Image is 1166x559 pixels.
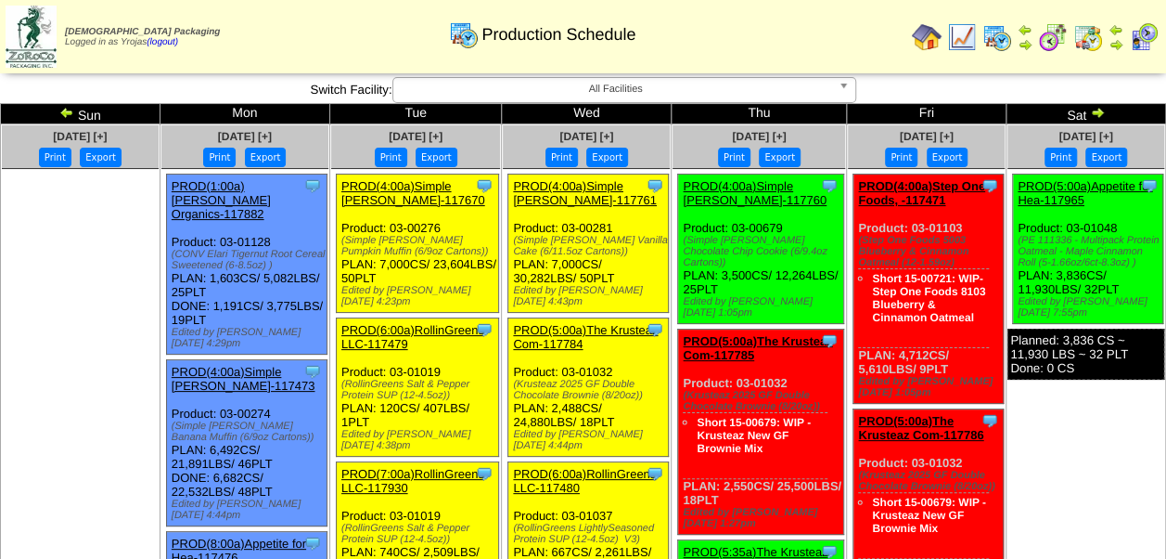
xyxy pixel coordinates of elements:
[858,376,1003,398] div: Edited by [PERSON_NAME] [DATE] 1:05pm
[858,414,983,442] a: PROD(5:00a)The Krusteaz Com-117786
[416,148,457,167] button: Export
[1006,104,1166,124] td: Sat
[336,318,498,457] div: Product: 03-01019 PLAN: 120CS / 407LBS / 1PLT
[389,130,442,143] span: [DATE] [+]
[513,285,668,307] div: Edited by [PERSON_NAME] [DATE] 4:43pm
[160,104,329,124] td: Mon
[303,176,322,195] img: Tooltip
[341,379,498,401] div: (RollinGreens Salt & Pepper Protein SUP (12-4.5oz))
[1013,175,1163,324] div: Product: 03-01048 PLAN: 3,836CS / 11,930LBS / 32PLT
[172,499,327,521] div: Edited by [PERSON_NAME] [DATE] 4:44pm
[513,523,668,545] div: (RollinGreens LightlySeasoned Protein SUP (12-4.5oz) V3)
[1044,148,1077,167] button: Print
[858,235,1003,268] div: (Step One Foods 5003 Blueberry & Cinnamon Oatmeal (12-1.59oz)
[853,175,1004,404] div: Product: 03-01103 PLAN: 4,712CS / 5,610LBS / 9PLT
[65,27,220,37] span: [DEMOGRAPHIC_DATA] Packaging
[683,235,842,268] div: (Simple [PERSON_NAME] Chocolate Chip Cookie (6/9.4oz Cartons))
[847,104,1006,124] td: Fri
[336,175,498,313] div: Product: 03-00276 PLAN: 7,000CS / 23,604LBS / 50PLT
[172,421,327,443] div: (Simple [PERSON_NAME] Banana Muffin (6/9oz Cartons))
[885,148,917,167] button: Print
[166,175,327,355] div: Product: 03-01128 PLAN: 1,603CS / 5,082LBS / 25PLT DONE: 1,191CS / 3,775LBS / 19PLT
[718,148,750,167] button: Print
[586,148,628,167] button: Export
[872,272,985,324] a: Short 15-00721: WIP- Step One Foods 8103 Blueberry & Cinnamon Oatmeal
[172,365,315,393] a: PROD(4:00a)Simple [PERSON_NAME]-117473
[481,25,635,45] span: Production Schedule
[80,148,122,167] button: Export
[513,235,668,257] div: (Simple [PERSON_NAME] Vanilla Cake (6/11.5oz Cartons))
[508,175,669,313] div: Product: 03-00281 PLAN: 7,000CS / 30,282LBS / 50PLT
[1,104,160,124] td: Sun
[678,175,843,324] div: Product: 03-00679 PLAN: 3,500CS / 12,264LBS / 25PLT
[513,429,668,451] div: Edited by [PERSON_NAME] [DATE] 4:44pm
[53,130,107,143] a: [DATE] [+]
[1018,296,1162,318] div: Edited by [PERSON_NAME] [DATE] 7:55pm
[245,148,287,167] button: Export
[6,6,57,68] img: zoroco-logo-small.webp
[341,323,484,351] a: PROD(6:00a)RollinGreens LLC-117479
[203,148,236,167] button: Print
[502,104,672,124] td: Wed
[872,496,985,535] a: Short 15-00679: WIP - Krusteaz New GF Brownie Mix
[559,130,613,143] a: [DATE] [+]
[303,362,322,381] img: Tooltip
[1108,22,1123,37] img: arrowleft.gif
[513,467,656,495] a: PROD(6:00a)RollinGreens LLC-117480
[646,464,664,483] img: Tooltip
[820,176,839,195] img: Tooltip
[980,176,999,195] img: Tooltip
[341,523,498,545] div: (RollinGreens Salt & Pepper Protein SUP (12-4.5oz))
[683,507,842,529] div: Edited by [PERSON_NAME] [DATE] 1:27pm
[39,148,71,167] button: Print
[683,296,842,318] div: Edited by [PERSON_NAME] [DATE] 1:05pm
[475,464,493,483] img: Tooltip
[513,379,668,401] div: (Krusteaz 2025 GF Double Chocolate Brownie (8/20oz))
[646,320,664,339] img: Tooltip
[820,331,839,350] img: Tooltip
[927,148,968,167] button: Export
[1018,37,1032,52] img: arrowright.gif
[1018,22,1032,37] img: arrowleft.gif
[697,416,810,455] a: Short 15-00679: WIP - Krusteaz New GF Brownie Mix
[678,330,843,535] div: Product: 03-01032 PLAN: 2,550CS / 25,500LBS / 18PLT
[65,27,220,47] span: Logged in as Yrojas
[858,470,1003,492] div: (Krusteaz 2025 GF Double Chocolate Brownie (8/20oz))
[475,176,493,195] img: Tooltip
[1018,235,1162,268] div: (PE 111336 - Multipack Protein Oatmeal - Maple Cinnamon Roll (5-1.66oz/6ct-8.3oz) )
[341,285,498,307] div: Edited by [PERSON_NAME] [DATE] 4:23pm
[980,411,999,430] img: Tooltip
[449,19,479,49] img: calendarprod.gif
[59,105,74,120] img: arrowleft.gif
[341,429,498,451] div: Edited by [PERSON_NAME] [DATE] 4:38pm
[732,130,786,143] a: [DATE] [+]
[683,334,832,362] a: PROD(5:00a)The Krusteaz Com-117785
[166,360,327,526] div: Product: 03-00274 PLAN: 6,492CS / 21,891LBS / 46PLT DONE: 6,682CS / 22,532LBS / 48PLT
[172,327,327,349] div: Edited by [PERSON_NAME] [DATE] 4:29pm
[1007,329,1164,380] div: Planned: 3,836 CS ~ 11,930 LBS ~ 32 PLT Done: 0 CS
[303,534,322,552] img: Tooltip
[683,179,826,207] a: PROD(4:00a)Simple [PERSON_NAME]-117760
[1140,176,1159,195] img: Tooltip
[900,130,954,143] a: [DATE] [+]
[947,22,977,52] img: line_graph.gif
[1085,148,1127,167] button: Export
[1108,37,1123,52] img: arrowright.gif
[1018,179,1152,207] a: PROD(5:00a)Appetite for Hea-117965
[475,320,493,339] img: Tooltip
[1059,130,1113,143] a: [DATE] [+]
[1073,22,1103,52] img: calendarinout.gif
[341,235,498,257] div: (Simple [PERSON_NAME] Pumpkin Muffin (6/9oz Cartons))
[218,130,272,143] a: [DATE] [+]
[513,323,658,351] a: PROD(5:00a)The Krusteaz Com-117784
[329,104,501,124] td: Tue
[646,176,664,195] img: Tooltip
[1090,105,1105,120] img: arrowright.gif
[147,37,178,47] a: (logout)
[341,179,485,207] a: PROD(4:00a)Simple [PERSON_NAME]-117670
